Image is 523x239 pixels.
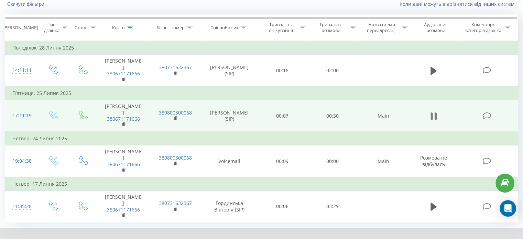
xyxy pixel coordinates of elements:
[420,154,447,167] span: Розмова не відбулась
[107,161,140,167] a: 380671171666
[364,22,400,33] div: Назва схеми переадресації
[159,109,192,116] a: 380800300068
[97,145,149,177] td: [PERSON_NAME]
[159,154,192,161] a: 380800300068
[357,145,409,177] td: Main
[12,200,31,213] div: 11:35:28
[258,191,307,222] td: 00:06
[307,191,357,222] td: 03:29
[6,86,518,100] td: П’ятниця, 25 Липня 2025
[307,55,357,86] td: 02:00
[43,22,59,33] div: Тип дзвінка
[97,191,149,222] td: [PERSON_NAME]
[159,64,192,70] a: 380731632367
[107,116,140,122] a: 380671171666
[307,100,357,132] td: 00:30
[210,25,239,31] div: Співробітник
[12,109,31,122] div: 17:11:19
[156,25,185,31] div: Бізнес номер
[307,145,357,177] td: 00:00
[159,200,192,206] a: 380731632367
[107,70,140,77] a: 380671171666
[5,1,48,7] button: Скинути фільтри
[97,55,149,86] td: [PERSON_NAME]
[75,25,88,31] div: Статус
[201,191,258,222] td: Гординська Вікторія (SIP)
[201,145,258,177] td: Voicemail
[258,145,307,177] td: 00:09
[416,22,456,33] div: Аудіозапис розмови
[107,206,140,213] a: 380671171666
[201,55,258,86] td: [PERSON_NAME] (SIP)
[6,132,518,145] td: Четвер, 24 Липня 2025
[3,25,38,31] div: [PERSON_NAME]
[12,154,31,168] div: 19:04:38
[258,55,307,86] td: 00:16
[500,200,516,217] div: Open Intercom Messenger
[201,100,258,132] td: [PERSON_NAME] (SIP)
[258,100,307,132] td: 00:07
[97,100,149,132] td: [PERSON_NAME]
[6,41,518,55] td: Понеділок, 28 Липня 2025
[112,25,125,31] div: Клієнт
[400,1,518,7] a: Коли дані можуть відрізнятися вiд інших систем
[314,22,348,33] div: Тривалість розмови
[264,22,298,33] div: Тривалість очікування
[357,100,409,132] td: Main
[6,177,518,191] td: Четвер, 17 Липня 2025
[12,64,31,77] div: 14:11:11
[462,22,503,33] div: Коментар/категорія дзвінка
